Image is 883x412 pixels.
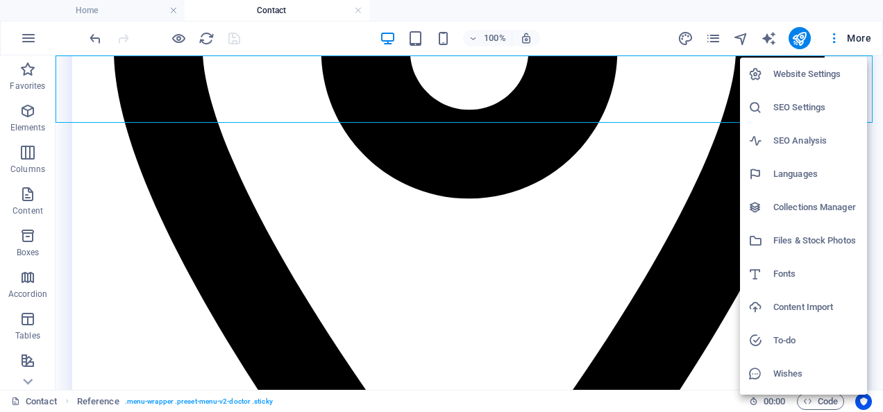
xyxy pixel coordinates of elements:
[773,266,859,282] h6: Fonts
[773,332,859,349] h6: To-do
[773,299,859,316] h6: Content Import
[773,199,859,216] h6: Collections Manager
[773,66,859,83] h6: Website Settings
[773,366,859,382] h6: Wishes
[773,166,859,182] h6: Languages
[773,99,859,116] h6: SEO Settings
[773,132,859,149] h6: SEO Analysis
[773,232,859,249] h6: Files & Stock Photos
